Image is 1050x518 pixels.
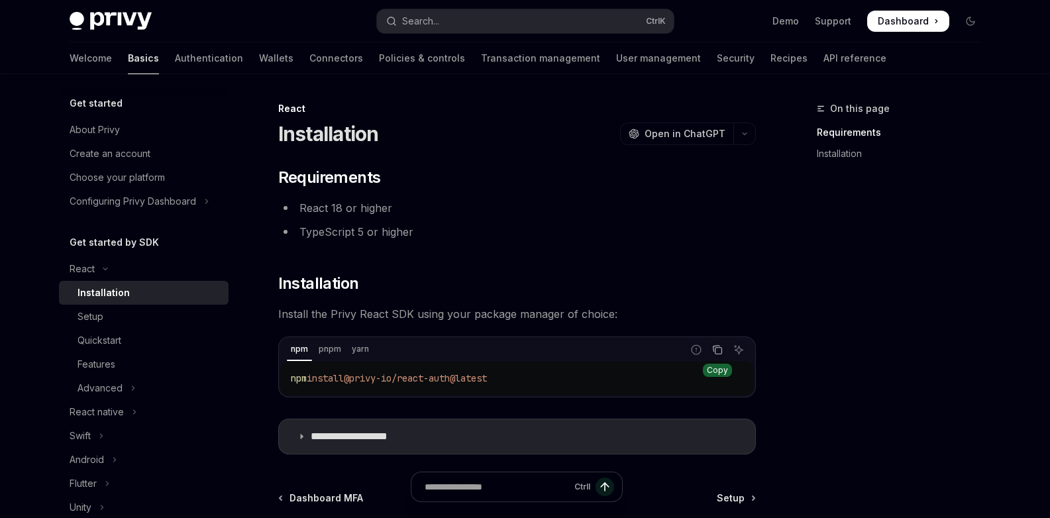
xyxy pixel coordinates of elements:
[481,42,600,74] a: Transaction management
[59,118,229,142] a: About Privy
[278,223,756,241] li: TypeScript 5 or higher
[867,11,949,32] a: Dashboard
[278,122,379,146] h1: Installation
[645,127,725,140] span: Open in ChatGPT
[78,309,103,325] div: Setup
[379,42,465,74] a: Policies & controls
[770,42,808,74] a: Recipes
[823,42,886,74] a: API reference
[59,166,229,189] a: Choose your platform
[59,281,229,305] a: Installation
[59,472,229,495] button: Toggle Flutter section
[291,372,307,384] span: npm
[646,16,666,26] span: Ctrl K
[309,42,363,74] a: Connectors
[377,9,674,33] button: Open search
[59,400,229,424] button: Toggle React native section
[70,170,165,185] div: Choose your platform
[402,13,439,29] div: Search...
[278,273,359,294] span: Installation
[78,285,130,301] div: Installation
[59,257,229,281] button: Toggle React section
[59,352,229,376] a: Features
[616,42,701,74] a: User management
[287,341,312,357] div: npm
[59,376,229,400] button: Toggle Advanced section
[348,341,373,357] div: yarn
[730,341,747,358] button: Ask AI
[59,424,229,448] button: Toggle Swift section
[175,42,243,74] a: Authentication
[709,341,726,358] button: Copy the contents from the code block
[70,12,152,30] img: dark logo
[70,234,159,250] h5: Get started by SDK
[59,448,229,472] button: Toggle Android section
[70,404,124,420] div: React native
[78,356,115,372] div: Features
[278,167,381,188] span: Requirements
[70,499,91,515] div: Unity
[688,341,705,358] button: Report incorrect code
[59,142,229,166] a: Create an account
[717,42,755,74] a: Security
[59,189,229,213] button: Toggle Configuring Privy Dashboard section
[70,452,104,468] div: Android
[817,122,992,143] a: Requirements
[878,15,929,28] span: Dashboard
[344,372,487,384] span: @privy-io/react-auth@latest
[772,15,799,28] a: Demo
[70,95,123,111] h5: Get started
[70,42,112,74] a: Welcome
[830,101,890,117] span: On this page
[70,428,91,444] div: Swift
[78,380,123,396] div: Advanced
[70,146,150,162] div: Create an account
[596,478,614,496] button: Send message
[960,11,981,32] button: Toggle dark mode
[59,329,229,352] a: Quickstart
[817,143,992,164] a: Installation
[70,476,97,492] div: Flutter
[70,261,95,277] div: React
[703,364,732,377] div: Copy
[425,472,569,501] input: Ask a question...
[315,341,345,357] div: pnpm
[78,333,121,348] div: Quickstart
[278,199,756,217] li: React 18 or higher
[307,372,344,384] span: install
[278,305,756,323] span: Install the Privy React SDK using your package manager of choice:
[259,42,293,74] a: Wallets
[70,122,120,138] div: About Privy
[59,305,229,329] a: Setup
[815,15,851,28] a: Support
[620,123,733,145] button: Open in ChatGPT
[70,193,196,209] div: Configuring Privy Dashboard
[128,42,159,74] a: Basics
[278,102,756,115] div: React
